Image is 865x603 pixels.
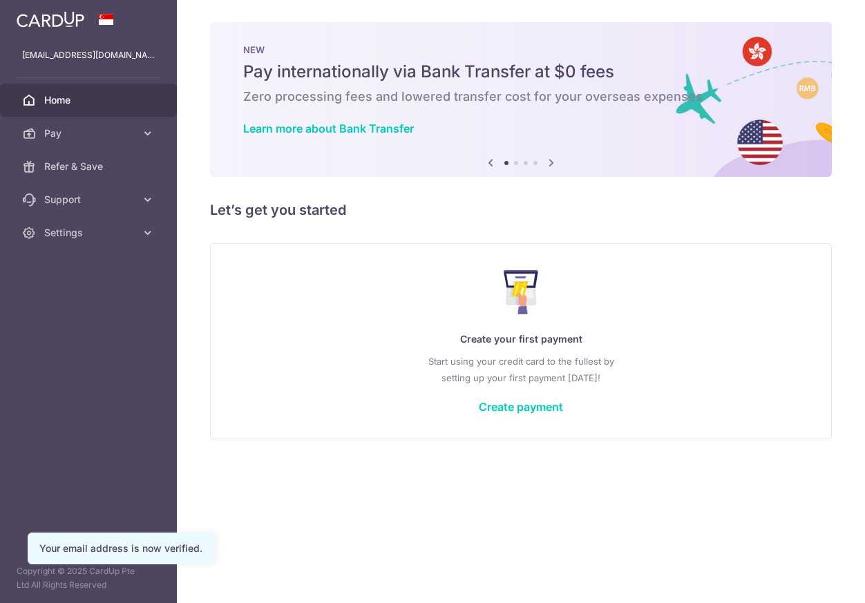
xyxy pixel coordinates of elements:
span: Pay [44,126,135,140]
p: [EMAIL_ADDRESS][DOMAIN_NAME] [22,48,155,62]
h5: Let’s get you started [210,199,832,221]
span: Support [44,193,135,207]
span: Home [44,93,135,107]
img: Make Payment [504,270,539,314]
p: NEW [243,44,799,55]
p: Create your first payment [238,331,804,347]
h5: Pay internationally via Bank Transfer at $0 fees [243,61,799,83]
h6: Zero processing fees and lowered transfer cost for your overseas expenses [243,88,799,105]
span: Refer & Save [44,160,135,173]
img: CardUp [17,11,84,28]
a: Create payment [479,400,563,414]
div: Your email address is now verified. [39,542,202,555]
p: Start using your credit card to the fullest by setting up your first payment [DATE]! [238,353,804,386]
a: Learn more about Bank Transfer [243,122,414,135]
span: Settings [44,226,135,240]
img: Bank transfer banner [210,22,832,177]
